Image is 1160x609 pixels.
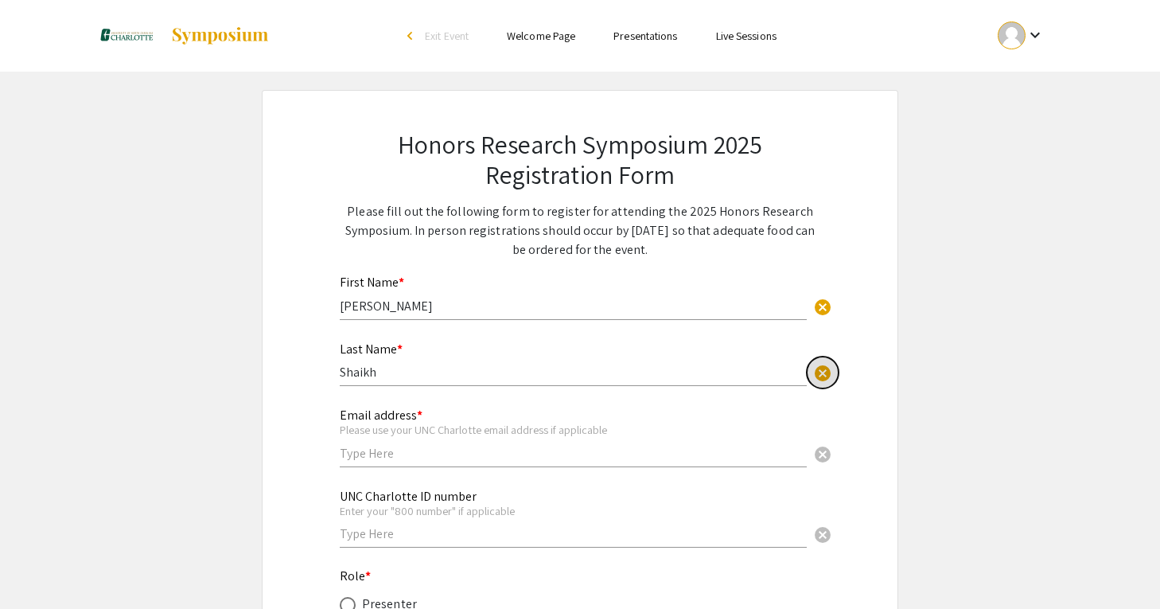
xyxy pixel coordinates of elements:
[340,504,807,518] div: Enter your "800 number" if applicable
[807,437,839,469] button: Clear
[99,16,270,56] a: Honors Research Symposium 2025
[807,518,839,550] button: Clear
[807,290,839,322] button: Clear
[340,445,807,462] input: Type Here
[340,423,807,437] div: Please use your UNC Charlotte email address if applicable
[425,29,469,43] span: Exit Event
[170,26,270,45] img: Symposium by ForagerOne
[340,129,820,190] h2: Honors Research Symposium 2025 Registration Form
[407,31,417,41] div: arrow_back_ios
[981,18,1061,53] button: Expand account dropdown
[340,341,403,357] mat-label: Last Name
[340,364,807,381] input: Type Here
[813,445,832,464] span: cancel
[813,364,832,383] span: cancel
[340,274,404,291] mat-label: First Name
[340,407,422,424] mat-label: Email address
[813,525,832,545] span: cancel
[716,29,777,43] a: Live Sessions
[807,357,839,388] button: Clear
[340,202,820,260] p: Please fill out the following form to register for attending the 2025 Honors Research Symposium. ...
[507,29,575,43] a: Welcome Page
[340,298,807,314] input: Type Here
[613,29,677,43] a: Presentations
[12,537,68,597] iframe: Chat
[813,298,832,317] span: cancel
[340,568,372,584] mat-label: Role
[340,525,807,542] input: Type Here
[1026,25,1045,45] mat-icon: Expand account dropdown
[340,488,477,505] mat-label: UNC Charlotte ID number
[99,16,154,56] img: Honors Research Symposium 2025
